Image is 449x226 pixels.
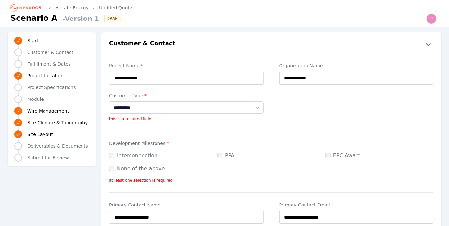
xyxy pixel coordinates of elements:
button: Customer & Contact [101,39,441,49]
label: None of the above [109,166,165,172]
nav: Breadcrumb [10,3,132,13]
span: Site Layout [27,131,53,138]
a: Untitled Quote [99,5,132,11]
label: PPA [217,153,234,159]
span: Submit for Review [27,154,69,161]
img: tzhu@hecateenergy.com [426,14,437,24]
span: Module [27,96,44,102]
label: Interconnection [109,153,157,159]
label: Primary Contact Email [279,202,434,208]
p: this is a required field [109,116,264,122]
input: PPA [217,153,222,158]
nav: Progress [14,36,90,162]
h1: Scenario A [10,13,57,23]
div: DRAFT [104,15,122,22]
a: Hecate Energy [55,5,89,11]
label: Project Name [109,62,264,69]
p: at least one selection is required [109,178,433,183]
h2: Customer & Contact [109,39,175,49]
label: Primary Contact Name [109,202,264,208]
label: EPC Award [325,153,361,159]
span: Site Climate & Topography [27,119,88,126]
span: Project Location [27,73,64,79]
span: Customer & Contact [27,49,73,56]
span: Wire Management [27,108,69,114]
span: Project Specifications [27,84,76,91]
span: - Version 1 [60,14,99,23]
input: EPC Award [325,153,331,158]
label: Development Milestones [109,140,433,147]
input: Interconnection [109,153,114,158]
span: Fulfillment & Dates [27,61,71,67]
span: Deliverables & Documents [27,143,88,149]
span: Start [27,37,38,44]
label: Customer Type [109,92,264,99]
label: Organization Name [279,62,434,69]
input: None of the above [109,166,114,171]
